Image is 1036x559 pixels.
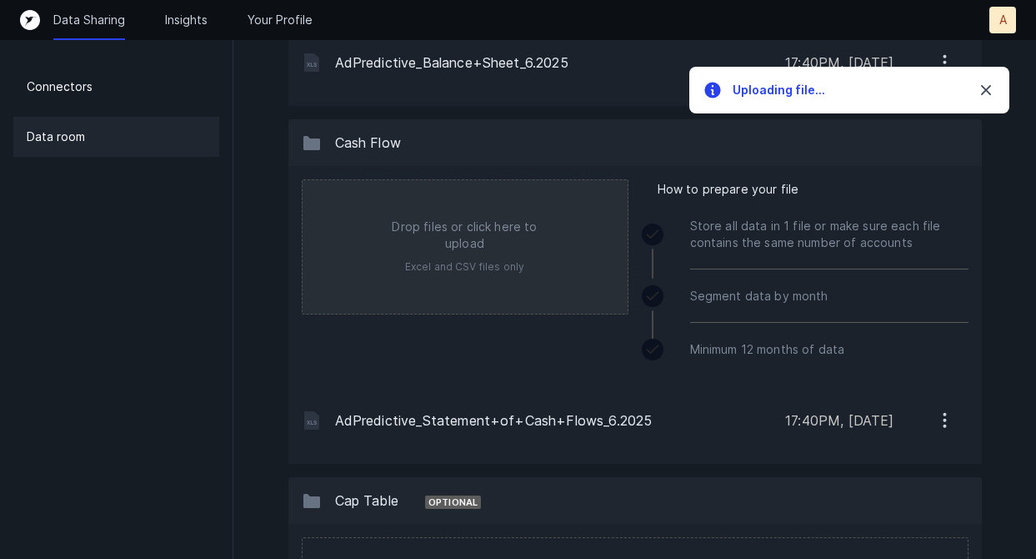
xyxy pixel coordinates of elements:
img: 296775163815d3260c449a3c76d78306.svg [302,53,322,73]
p: Connectors [27,77,93,97]
p: AdPredictive_Statement+of+Cash+Flows_6.2025 [335,410,773,431]
p: AdPredictive_Balance+Sheet_6.2025 [335,53,773,73]
p: 17:40PM, [DATE] [785,410,893,431]
a: Connectors [13,67,219,107]
h5: Uploading file... [733,82,963,98]
a: Insights [165,12,208,28]
div: Segment data by month [690,269,968,323]
p: 17:40PM, [DATE] [785,53,893,73]
button: A [989,7,1016,33]
div: Minimum 12 months of data [690,323,968,376]
p: A [999,12,1007,28]
img: 13c8d1aa17ce7ae226531ffb34303e38.svg [302,133,322,153]
img: 296775163815d3260c449a3c76d78306.svg [302,410,322,431]
a: Data Sharing [53,12,125,28]
a: Your Profile [248,12,313,28]
span: Cash Flow [335,134,401,151]
a: Data room [13,117,219,157]
span: How to prepare your file [658,179,799,199]
img: 13c8d1aa17ce7ae226531ffb34303e38.svg [302,491,322,511]
div: Optional [425,496,481,509]
span: Cap Table [335,492,398,509]
div: Store all data in 1 file or make sure each file contains the same number of accounts [690,199,968,269]
p: Data room [27,127,85,147]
